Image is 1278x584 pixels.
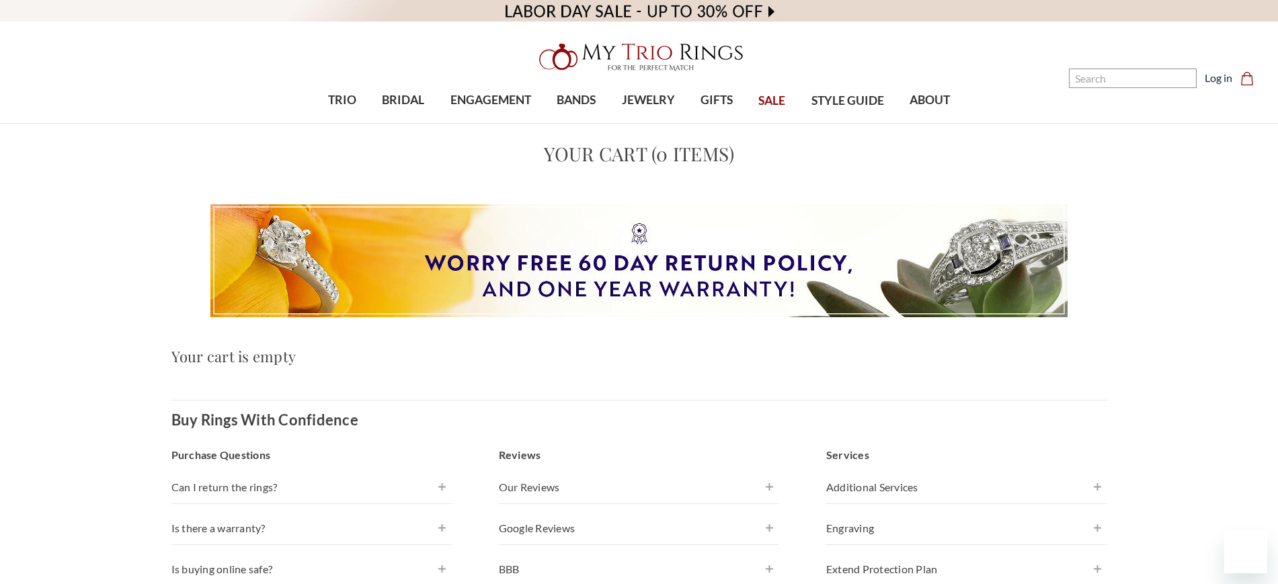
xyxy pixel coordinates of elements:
a: Cart with 0 items [1240,70,1262,86]
h4: Can I return the rings? [171,479,452,495]
h2: Buy Rings With Confidence [171,409,358,431]
button: submenu toggle [569,122,583,124]
a: JEWELRY [608,79,687,122]
a: BANDS [544,79,608,122]
h4: Is buying online safe? [171,561,452,577]
h4: Additional Services [826,479,1107,495]
button: submenu toggle [335,122,349,124]
button: submenu toggle [923,122,936,124]
h4: Is there a warranty? [171,520,452,536]
h4: Engraving [826,520,1107,536]
span: JEWELRY [622,91,675,109]
button: submenu toggle [710,122,723,124]
a: SALE [746,79,798,123]
h3: Services [826,447,1107,463]
span: SALE [758,92,785,110]
h1: Your Cart (0 items) [171,140,1107,168]
h4: BBB [499,561,780,577]
img: Worry Free 60 Day Return Policy [210,204,1068,317]
span: ABOUT [910,91,950,109]
span: ENGAGEMENT [450,91,531,109]
a: TRIO [315,79,369,122]
h4: Google Reviews [499,520,780,536]
button: submenu toggle [397,122,410,124]
a: Log in [1205,70,1232,86]
h3: Reviews [499,447,780,463]
a: ENGAGEMENT [438,79,544,122]
h4: Extend Protection Plan [826,561,1107,577]
span: TRIO [328,91,356,109]
span: BRIDAL [382,91,424,109]
a: GIFTS [688,79,746,122]
h3: Your cart is empty [171,345,1107,368]
a: BRIDAL [369,79,437,122]
h4: Our Reviews [499,479,780,495]
span: GIFTS [701,91,733,109]
a: ABOUT [897,79,963,122]
svg: cart.cart_preview [1240,72,1254,85]
a: STYLE GUIDE [798,79,896,123]
button: submenu toggle [484,122,497,124]
button: submenu toggle [641,122,655,124]
img: My Trio Rings [532,36,747,79]
input: Search and use arrows or TAB to navigate results [1069,69,1197,88]
a: My Trio Rings [370,36,907,79]
h3: Purchase Questions [171,447,452,463]
iframe: Button to launch messaging window [1224,530,1267,573]
span: BANDS [557,91,596,109]
span: STYLE GUIDE [811,92,884,110]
